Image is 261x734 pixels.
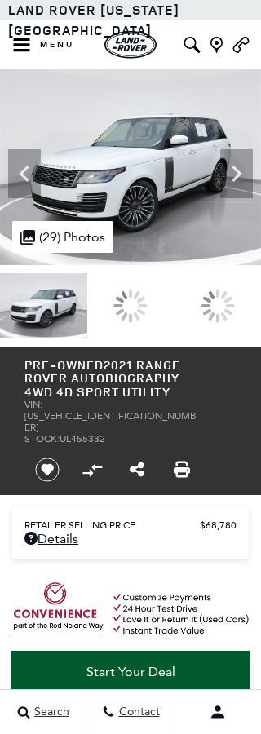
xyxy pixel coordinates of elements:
[8,1,179,39] a: Land Rover [US_STATE][GEOGRAPHIC_DATA]
[175,692,261,732] button: user-profile-menu
[130,460,144,480] a: Share this Pre-Owned 2021 Range Rover Autobiography 4WD 4D Sport Utility
[24,433,60,444] span: Stock:
[104,31,157,59] a: land-rover
[86,664,175,679] span: Start Your Deal
[40,39,74,51] span: Menu
[104,31,157,59] img: Land Rover
[29,457,65,483] button: Save vehicle
[24,520,237,531] a: Retailer Selling Price $68,780
[80,458,104,482] button: Compare vehicle
[231,37,251,53] a: Call Land Rover Colorado Springs
[200,520,237,531] span: $68,780
[60,433,105,444] span: UL455332
[24,399,42,410] span: VIN:
[24,520,200,531] span: Retailer Selling Price
[11,651,250,693] a: Start Your Deal
[115,705,160,719] span: Contact
[24,410,197,433] span: [US_VEHICLE_IDENTIFICATION_NUMBER]
[30,705,69,719] span: Search
[174,460,190,480] a: Print this Pre-Owned 2021 Range Rover Autobiography 4WD 4D Sport Utility
[24,359,197,400] h1: 2021 Range Rover Autobiography 4WD 4D Sport Utility
[24,531,237,546] a: Details
[179,20,204,69] button: Open the inventory search
[24,356,104,374] strong: Pre-Owned
[12,221,113,253] div: (29) Photos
